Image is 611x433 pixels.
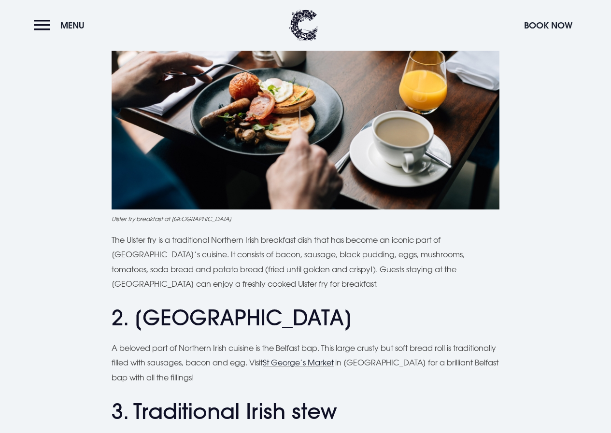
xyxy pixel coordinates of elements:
[112,305,499,331] h2: 2. [GEOGRAPHIC_DATA]
[289,10,318,41] img: Clandeboye Lodge
[112,214,499,223] figcaption: Ulster fry breakfast at [GEOGRAPHIC_DATA]
[34,15,89,36] button: Menu
[263,358,334,367] a: St George’s Market
[112,233,499,292] p: The Ulster fry is a traditional Northern Irish breakfast dish that has become an iconic part of [...
[519,15,577,36] button: Book Now
[112,341,499,385] p: A beloved part of Northern Irish cuisine is the Belfast bap. This large crusty but soft bread rol...
[60,20,85,31] span: Menu
[112,399,499,424] h2: 3. Traditional Irish stew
